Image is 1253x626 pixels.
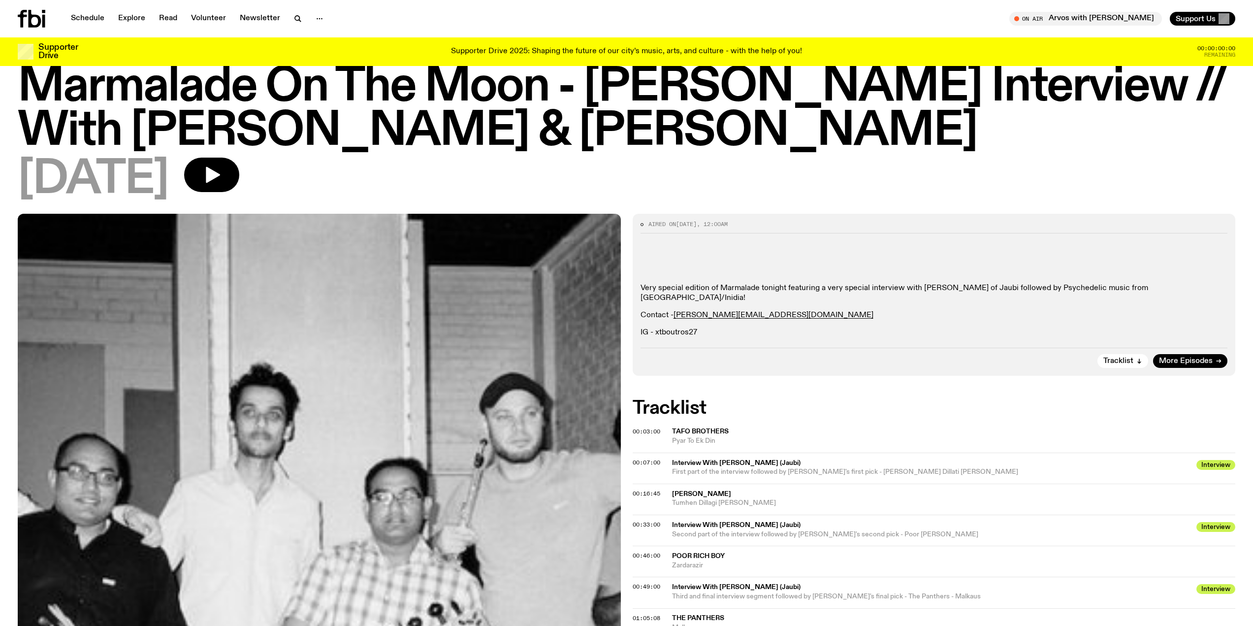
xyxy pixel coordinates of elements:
span: 00:07:00 [633,459,660,466]
h3: Supporter Drive [38,43,78,60]
button: Tracklist [1097,354,1148,368]
a: Read [153,12,183,26]
a: Volunteer [185,12,232,26]
button: 00:03:00 [633,429,660,434]
span: [DATE] [676,220,697,228]
span: 00:00:00:00 [1197,46,1235,51]
span: Interview With [PERSON_NAME] (Jaubi) [672,583,1191,592]
span: Poor Rich Boy [672,553,725,560]
button: 00:07:00 [633,460,660,465]
span: Zardarazir [672,561,1236,570]
a: More Episodes [1153,354,1227,368]
span: Interview With [PERSON_NAME] (Jaubi) [672,459,1191,468]
span: Third and final interview segment followed by [PERSON_NAME]'s final pick - The Panthers - Malkaus [672,593,981,600]
span: Pyar To Ek Din [672,436,1236,446]
span: The Panthers [672,615,724,622]
span: 00:46:00 [633,552,660,560]
span: , 12:00am [697,220,728,228]
span: 00:03:00 [633,428,660,435]
span: 01:05:08 [633,614,660,622]
p: Contact - [641,311,1228,320]
span: Support Us [1176,14,1216,23]
a: Schedule [65,12,110,26]
h2: Tracklist [633,399,1236,417]
span: Second part of the interview followed by [PERSON_NAME]'s second pick - Poor [PERSON_NAME] [672,531,978,538]
h1: Marmalade On The Moon - [PERSON_NAME] Interview // With [PERSON_NAME] & [PERSON_NAME] [18,65,1235,154]
span: Interview [1196,460,1235,470]
span: Tumhen Dillagi [PERSON_NAME] [672,498,1236,508]
a: Newsletter [234,12,286,26]
button: 00:46:00 [633,553,660,559]
span: Tafo Brothers [672,428,729,435]
button: 00:16:45 [633,491,660,496]
span: Interview With [PERSON_NAME] (Jaubi) [672,521,1191,530]
button: 01:05:08 [633,616,660,621]
span: 00:33:00 [633,521,660,528]
span: [PERSON_NAME] [672,491,731,497]
span: More Episodes [1159,358,1213,365]
span: Interview [1196,522,1235,532]
span: [DATE] [18,158,168,202]
button: 00:33:00 [633,522,660,527]
span: First part of the interview followed by [PERSON_NAME]'s first pick - [PERSON_NAME] Dillati [PERSO... [672,468,1018,475]
span: Tracklist [1103,358,1133,365]
button: 00:49:00 [633,584,660,590]
a: Explore [112,12,151,26]
button: On AirArvos with [PERSON_NAME] [1009,12,1162,26]
button: Support Us [1170,12,1235,26]
p: IG - xtboutros27 [641,328,1228,337]
span: Remaining [1204,52,1235,58]
p: Very special edition of Marmalade tonight featuring a very special interview with [PERSON_NAME] o... [641,284,1228,302]
span: Aired on [648,220,676,228]
span: 00:16:45 [633,490,660,497]
span: Interview [1196,584,1235,594]
a: [PERSON_NAME][EMAIL_ADDRESS][DOMAIN_NAME] [674,311,873,319]
span: 00:49:00 [633,583,660,591]
p: Supporter Drive 2025: Shaping the future of our city’s music, arts, and culture - with the help o... [451,47,802,56]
